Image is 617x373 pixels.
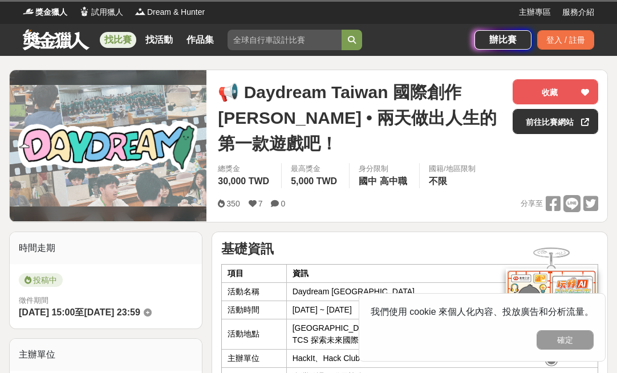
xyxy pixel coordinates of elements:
td: Daydream [GEOGRAPHIC_DATA] [286,282,598,301]
input: 全球自行車設計比賽 [228,30,342,50]
td: 活動地點 [222,319,286,349]
span: 0 [281,199,285,208]
div: 登入 / 註冊 [537,30,594,50]
span: [DATE] 23:59 [84,307,140,317]
span: Dream & Hunter [147,6,205,18]
td: 活動名稱 [222,282,286,301]
strong: 資訊 [293,269,308,278]
td: HackIt、Hack Club [286,349,598,367]
span: 最高獎金 [291,163,340,175]
span: 📢 Daydream Taiwan 國際創作[PERSON_NAME] • 兩天做出人生的第一款遊戲吧！ [218,79,504,156]
img: Logo [135,6,146,17]
span: 投稿中 [19,273,63,287]
strong: 基礎資訊 [221,241,274,256]
a: 作品集 [182,32,218,48]
span: 國中 [359,176,377,186]
a: 主辦專區 [519,6,551,18]
strong: 項目 [228,269,243,278]
span: 我們使用 cookie 來個人化內容、投放廣告和分析流量。 [371,307,594,317]
a: 服務介紹 [562,6,594,18]
a: 找活動 [141,32,177,48]
span: 分享至 [521,195,543,212]
button: 確定 [537,330,594,350]
img: Logo [79,6,90,17]
span: 350 [226,199,240,208]
button: 收藏 [513,79,598,104]
span: 試用獵人 [91,6,123,18]
a: 找比賽 [100,32,136,48]
a: LogoDream & Hunter [135,6,205,18]
div: 時間走期 [10,232,202,264]
td: 活動時間 [222,301,286,319]
td: [DATE] ~ [DATE] [286,301,598,319]
img: d2146d9a-e6f6-4337-9592-8cefde37ba6b.png [506,263,597,339]
span: 徵件期間 [19,296,48,305]
td: [GEOGRAPHIC_DATA]區 — TCS 探索未來國際實驗教育機構 [286,319,598,349]
div: 主辦單位 [10,339,202,371]
a: 辦比賽 [474,30,531,50]
span: 至 [75,307,84,317]
a: Logo試用獵人 [79,6,123,18]
div: 身分限制 [359,163,410,175]
span: 高中職 [380,176,407,186]
a: 前往比賽網站 [513,109,598,134]
span: [DATE] 15:00 [19,307,75,317]
img: Logo [23,6,34,17]
img: Cover Image [10,85,206,206]
a: Logo獎金獵人 [23,6,67,18]
span: 總獎金 [218,163,272,175]
span: 7 [258,199,263,208]
span: 獎金獵人 [35,6,67,18]
td: 主辦單位 [222,349,286,367]
span: 5,000 TWD [291,176,337,186]
span: 不限 [429,176,447,186]
div: 國籍/地區限制 [429,163,476,175]
span: 30,000 TWD [218,176,269,186]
